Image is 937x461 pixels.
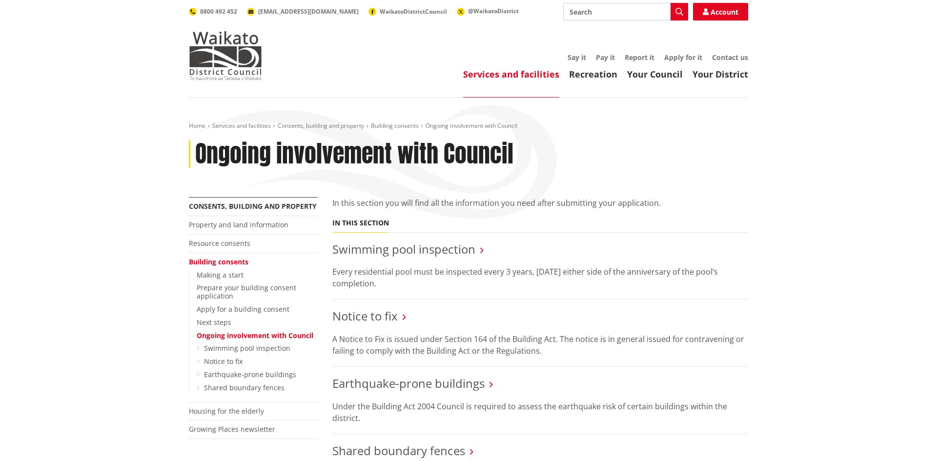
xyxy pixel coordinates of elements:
img: Waikato District Council - Te Kaunihera aa Takiwaa o Waikato [189,31,262,80]
a: Contact us [712,53,748,62]
a: Swimming pool inspection [204,343,290,353]
a: Report it [625,53,654,62]
span: 0800 492 452 [200,7,237,16]
a: Prepare your building consent application [197,283,296,301]
a: Say it [568,53,586,62]
a: Account [693,3,748,20]
a: Shared boundary fences [332,442,465,459]
a: Property and land information [189,220,288,229]
a: Building consents [189,257,248,266]
a: Earthquake-prone buildings [204,370,296,379]
a: @WaikatoDistrict [457,7,519,15]
nav: breadcrumb [189,122,748,130]
a: Notice to fix [332,308,398,324]
a: Services and facilities [212,121,271,130]
a: Consents, building and property [189,201,317,211]
a: Earthquake-prone buildings [332,375,485,391]
p: A Notice to Fix is issued under Section 164 of the Building Act. The notice is in general issued ... [332,333,748,357]
a: Services and facilities [463,68,559,80]
a: WaikatoDistrictCouncil [368,7,447,16]
a: Apply for a building consent [197,304,289,314]
a: Swimming pool inspection [332,241,475,257]
span: [EMAIL_ADDRESS][DOMAIN_NAME] [258,7,359,16]
a: Resource consents [189,239,250,248]
a: Your Council [627,68,683,80]
span: Ongoing involvement with Council [426,121,517,130]
a: 0800 492 452 [189,7,237,16]
span: @WaikatoDistrict [468,7,519,15]
a: Housing for the elderly [189,406,264,416]
p: Every residential pool must be inspected every 3 years, [DATE] either side of the anniversary of ... [332,266,748,289]
a: Growing Places newsletter [189,424,275,434]
h1: Ongoing involvement with Council [195,140,513,168]
a: Building consents [371,121,419,130]
a: Apply for it [664,53,702,62]
a: Shared boundary fences [204,383,285,392]
a: Your District [693,68,748,80]
span: WaikatoDistrictCouncil [380,7,447,16]
h5: In this section [332,219,389,227]
a: Next steps [197,318,231,327]
a: Making a start [197,270,244,280]
a: Pay it [596,53,615,62]
p: Under the Building Act 2004 Council is required to assess the earthquake risk of certain building... [332,401,748,424]
a: Notice to fix [204,357,243,366]
a: Ongoing involvement with Council [197,331,313,340]
p: In this section you will find all the information you need after submitting your application. [332,197,748,209]
a: Recreation [569,68,617,80]
a: Consents, building and property [278,121,364,130]
input: Search input [563,3,688,20]
a: Home [189,121,205,130]
a: [EMAIL_ADDRESS][DOMAIN_NAME] [247,7,359,16]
